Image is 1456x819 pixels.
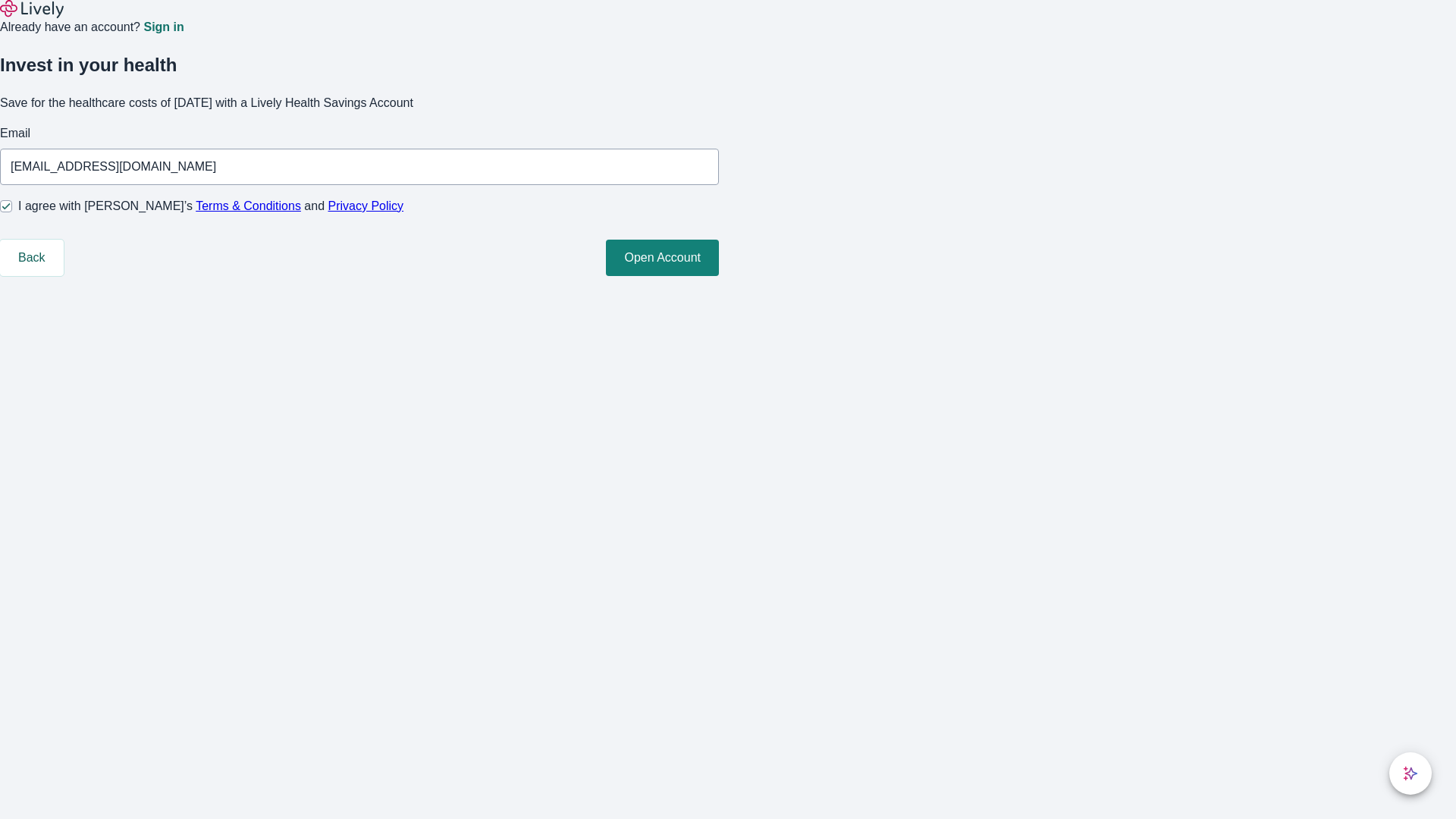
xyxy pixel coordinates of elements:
span: I agree with [PERSON_NAME]’s and [18,197,403,215]
a: Sign in [143,21,184,33]
button: chat [1389,752,1432,795]
svg: Lively AI Assistant [1403,766,1418,781]
button: Open Account [606,240,719,276]
a: Terms & Conditions [196,199,301,212]
a: Privacy Policy [328,199,404,212]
